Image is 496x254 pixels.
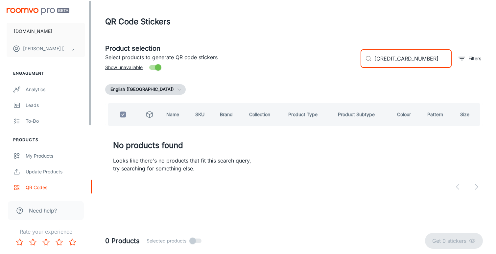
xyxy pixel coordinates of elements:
[26,117,85,125] div: To-do
[26,86,85,93] div: Analytics
[23,45,69,52] p: [PERSON_NAME] [PERSON_NAME]
[468,55,481,62] p: Filters
[26,152,85,160] div: My Products
[26,184,85,191] div: QR Codes
[105,84,186,95] button: English ([GEOGRAPHIC_DATA])
[7,8,69,15] img: Roomvo PRO Beta
[105,53,355,61] p: Select products to generate QR code stickers
[457,53,483,64] button: filter
[113,140,475,151] h4: No products found
[215,103,244,126] th: Brand
[105,64,143,71] span: Show unavailable
[7,23,85,40] button: [DOMAIN_NAME]
[283,103,333,126] th: Product Type
[26,168,85,175] div: Update Products
[455,103,483,126] th: Size
[29,207,57,215] span: Need help?
[105,16,171,28] h1: QR Code Stickers
[14,28,52,35] p: [DOMAIN_NAME]
[161,103,190,126] th: Name
[392,103,422,126] th: Colour
[105,43,355,53] h5: Product selection
[113,157,258,172] p: Looks like there's no products that fit this search query, try searching for something else.
[190,103,215,126] th: SKU
[244,103,283,126] th: Collection
[26,102,85,109] div: Leads
[422,103,455,126] th: Pattern
[7,40,85,57] button: [PERSON_NAME] [PERSON_NAME]
[333,103,392,126] th: Product Subtype
[374,49,452,68] input: Search by SKU, brand, collection...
